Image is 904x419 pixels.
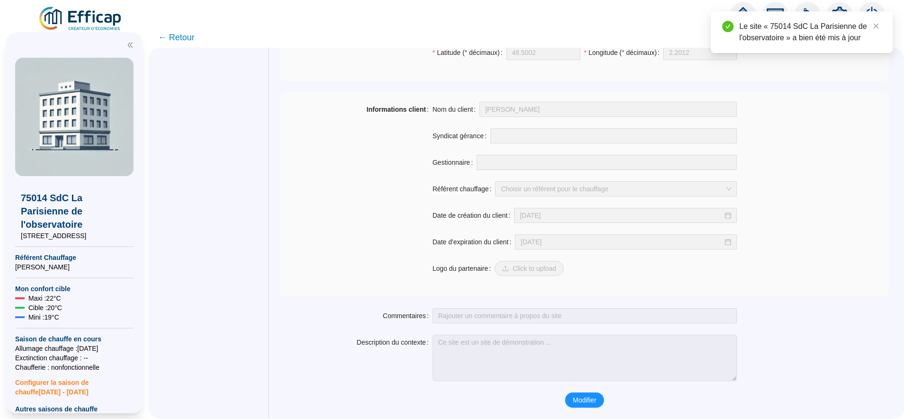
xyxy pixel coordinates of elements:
button: Modifier [565,392,604,408]
span: 75014 SdC La Parisienne de l'observatoire [21,191,128,231]
span: Saison de chauffe en cours [15,334,133,344]
span: home [735,7,752,24]
div: Le site « 75014 SdC La Parisienne de l'observatoire » a bien été mis à jour [739,21,881,44]
span: Maxi : 22 °C [28,294,61,303]
img: alerts [794,2,821,28]
span: Autres saisons de chauffe [15,404,133,414]
strong: Informations client [367,106,426,113]
label: Nom du client [433,102,479,117]
span: setting [831,7,848,24]
label: Longitude (° décimaux) [584,45,663,60]
label: Référent chauffage [433,181,496,196]
input: Commentaires [433,308,737,323]
button: Click to upload [495,261,564,276]
span: Exctinction chauffage : -- [15,353,133,363]
label: Date de création du client [433,208,514,223]
label: Logo du partenaire [433,261,495,276]
a: Close [871,21,881,31]
span: double-left [127,42,133,48]
span: Configurer la saison de chauffe [DATE] - [DATE] [15,372,133,397]
img: efficap energie logo [38,6,124,32]
label: Syndicat gérance [433,128,490,143]
span: Mon confort cible [15,284,133,294]
span: Chaufferie : non fonctionnelle [15,363,133,372]
input: Syndicat gérance [490,128,737,143]
span: Allumage chauffage : [DATE] [15,344,133,353]
span: Mini : 19 °C [28,312,59,322]
span: Modifier [573,395,596,405]
label: Date d'expiration du client [433,234,515,250]
textarea: Description du contexte [433,335,737,381]
label: Gestionnaire [433,155,477,170]
label: Commentaires [383,308,433,323]
img: alerts [859,2,885,28]
input: Latitude (° décimaux) [507,45,580,60]
span: check-circle [722,21,734,32]
span: Référent Chauffage [15,253,133,262]
label: Description du contexte [357,335,433,350]
input: Longitude (° décimaux) [664,45,736,60]
label: Latitude (° décimaux) [433,45,506,60]
span: Cible : 20 °C [28,303,62,312]
input: Date d'expiration du client [521,237,722,247]
span: close [873,23,879,29]
input: Gestionnaire [477,155,737,170]
span: fund [767,7,784,24]
span: [PERSON_NAME] [15,262,133,272]
input: Nom du client [479,102,736,117]
span: [STREET_ADDRESS] [21,231,128,241]
input: Date de création du client [520,211,722,221]
span: ← Retour [158,31,195,44]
